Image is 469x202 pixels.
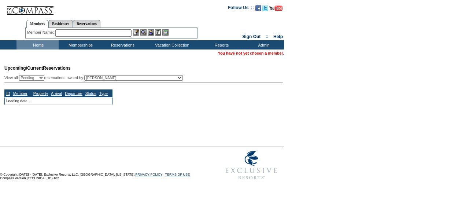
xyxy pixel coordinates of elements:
[48,20,73,27] a: Residences
[255,5,261,11] img: Become our fan on Facebook
[5,97,112,104] td: Loading data...
[16,40,59,49] td: Home
[262,7,268,12] a: Follow us on Twitter
[262,5,268,11] img: Follow us on Twitter
[99,91,108,96] a: Type
[148,29,154,36] img: Impersonate
[4,75,186,81] div: View all: reservations owned by:
[65,91,82,96] a: Departure
[27,29,55,36] div: Member Name:
[165,173,190,176] a: TERMS OF USE
[266,34,269,39] span: ::
[218,51,284,55] span: You have not yet chosen a member.
[133,29,139,36] img: b_edit.gif
[269,7,282,12] a: Subscribe to our YouTube Channel
[155,29,161,36] img: Reservations
[255,7,261,12] a: Become our fan on Facebook
[4,66,71,71] span: Reservations
[73,20,100,27] a: Reservations
[269,5,282,11] img: Subscribe to our YouTube Channel
[140,29,147,36] img: View
[26,20,49,28] a: Members
[135,173,162,176] a: PRIVACY POLICY
[33,91,48,96] a: Property
[13,91,27,96] a: Member
[4,66,43,71] span: Upcoming/Current
[218,147,284,184] img: Exclusive Resorts
[101,40,143,49] td: Reservations
[242,40,284,49] td: Admin
[143,40,200,49] td: Vacation Collection
[85,91,96,96] a: Status
[200,40,242,49] td: Reports
[59,40,101,49] td: Memberships
[273,34,283,39] a: Help
[242,34,261,39] a: Sign Out
[51,91,62,96] a: Arrival
[162,29,169,36] img: b_calculator.gif
[6,91,10,96] a: ID
[228,4,254,13] td: Follow Us ::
